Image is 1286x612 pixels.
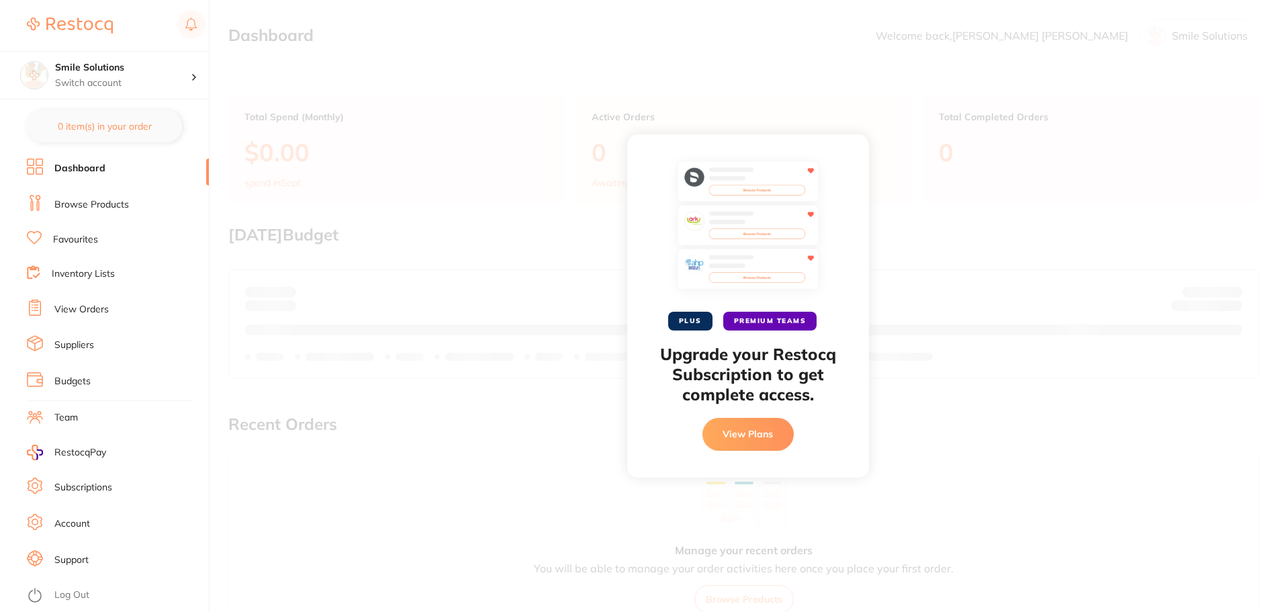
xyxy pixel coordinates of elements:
span: RestocqPay [54,446,106,460]
a: View Orders [54,303,109,316]
a: Restocq Logo [27,10,113,41]
span: PREMIUM TEAMS [723,312,817,331]
a: Suppliers [54,339,94,352]
a: Budgets [54,375,91,388]
img: favourites-preview.svg [678,161,819,296]
img: Smile Solutions [21,62,48,89]
a: Team [54,411,78,425]
a: Subscriptions [54,481,112,494]
img: RestocqPay [27,445,43,460]
button: Log Out [27,585,205,607]
button: 0 item(s) in your order [27,110,182,142]
a: RestocqPay [27,445,106,460]
a: Account [54,517,90,531]
button: View Plans [702,418,794,450]
h2: Upgrade your Restocq Subscription to get complete access. [654,344,842,404]
a: Browse Products [54,198,129,212]
a: Support [54,554,89,567]
a: Log Out [54,588,89,602]
h4: Smile Solutions [55,61,191,75]
a: Inventory Lists [52,267,115,281]
img: Restocq Logo [27,17,113,34]
a: Favourites [53,233,98,247]
p: Switch account [55,77,191,90]
a: Dashboard [54,162,105,175]
span: PLUS [668,312,713,331]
